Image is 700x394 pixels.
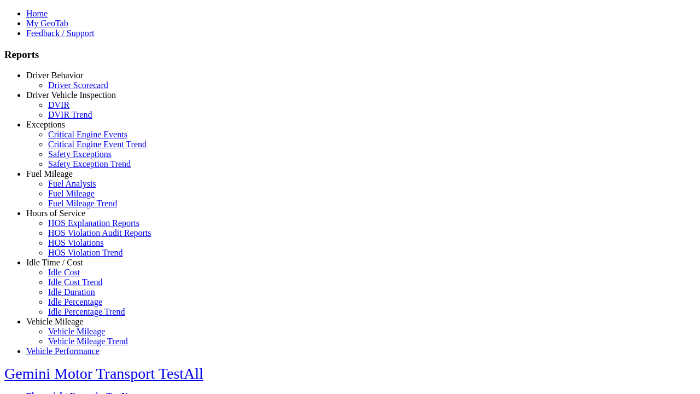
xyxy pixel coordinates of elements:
[26,346,100,356] a: Vehicle Performance
[48,199,117,208] a: Fuel Mileage Trend
[48,100,69,109] a: DVIR
[48,287,95,297] a: Idle Duration
[26,258,83,267] a: Idle Time / Cost
[48,228,151,237] a: HOS Violation Audit Reports
[26,19,68,28] a: My GeoTab
[48,80,108,90] a: Driver Scorecard
[26,169,73,178] a: Fuel Mileage
[48,140,147,149] a: Critical Engine Event Trend
[26,71,83,80] a: Driver Behavior
[48,268,80,277] a: Idle Cost
[48,149,112,159] a: Safety Exceptions
[4,365,203,382] a: Gemini Motor Transport TestAll
[26,28,94,38] a: Feedback / Support
[48,307,125,316] a: Idle Percentage Trend
[48,218,139,228] a: HOS Explanation Reports
[48,327,105,336] a: Vehicle Mileage
[48,248,123,257] a: HOS Violation Trend
[4,49,696,61] h3: Reports
[26,9,48,18] a: Home
[48,277,103,287] a: Idle Cost Trend
[48,189,95,198] a: Fuel Mileage
[48,337,128,346] a: Vehicle Mileage Trend
[48,130,127,139] a: Critical Engine Events
[48,179,96,188] a: Fuel Analysis
[48,110,92,119] a: DVIR Trend
[26,208,85,218] a: Hours of Service
[48,297,102,306] a: Idle Percentage
[48,238,103,247] a: HOS Violations
[26,317,83,326] a: Vehicle Mileage
[26,90,116,100] a: Driver Vehicle Inspection
[48,159,131,169] a: Safety Exception Trend
[26,120,65,129] a: Exceptions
